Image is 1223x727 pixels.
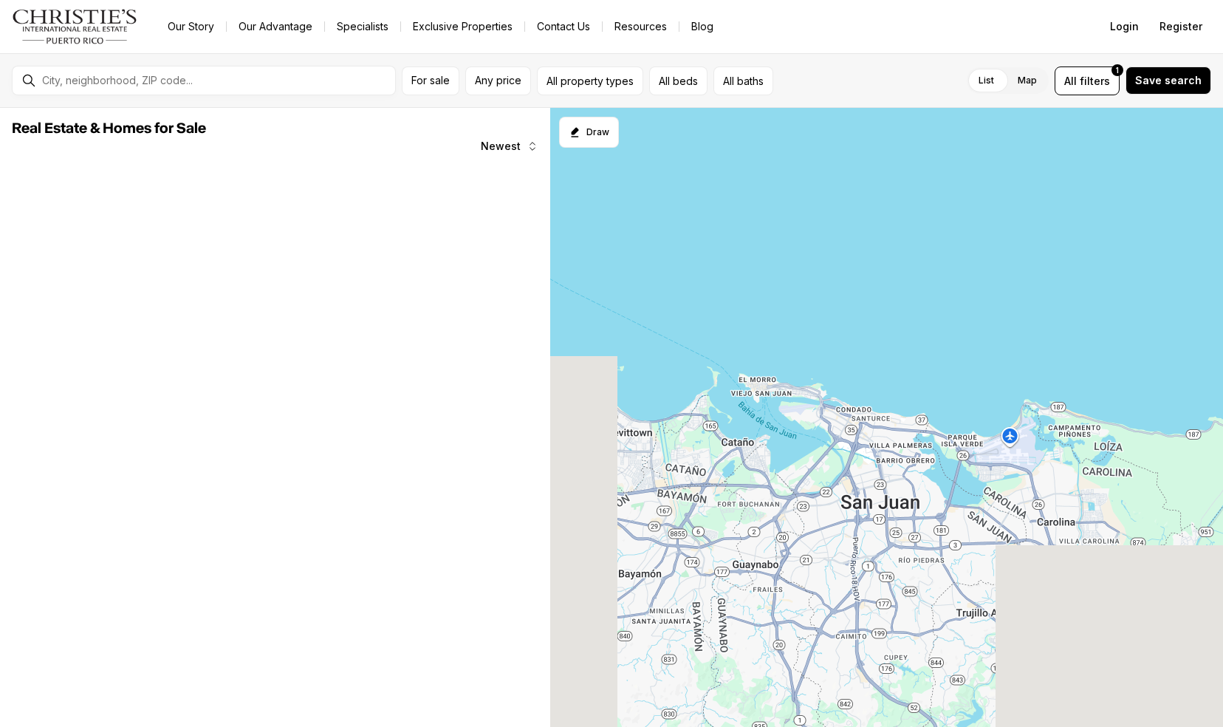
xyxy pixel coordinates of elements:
button: Login [1101,12,1148,41]
button: Save search [1126,66,1211,95]
button: Start drawing [559,117,619,148]
button: Register [1151,12,1211,41]
span: Login [1110,21,1139,33]
a: Blog [679,16,725,37]
a: Exclusive Properties [401,16,524,37]
span: Any price [475,75,521,86]
span: Newest [481,140,521,152]
a: Our Advantage [227,16,324,37]
a: Resources [603,16,679,37]
a: Specialists [325,16,400,37]
button: Contact Us [525,16,602,37]
span: Register [1159,21,1202,33]
span: Save search [1135,75,1202,86]
button: Allfilters1 [1055,66,1120,95]
label: List [967,67,1006,94]
button: Any price [465,66,531,95]
button: All baths [713,66,773,95]
span: 1 [1116,64,1119,76]
label: Map [1006,67,1049,94]
span: filters [1080,73,1110,89]
img: logo [12,9,138,44]
span: For sale [411,75,450,86]
span: Real Estate & Homes for Sale [12,121,206,136]
button: For sale [402,66,459,95]
button: All beds [649,66,708,95]
button: Newest [472,132,547,161]
span: All [1064,73,1077,89]
button: All property types [537,66,643,95]
a: Our Story [156,16,226,37]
